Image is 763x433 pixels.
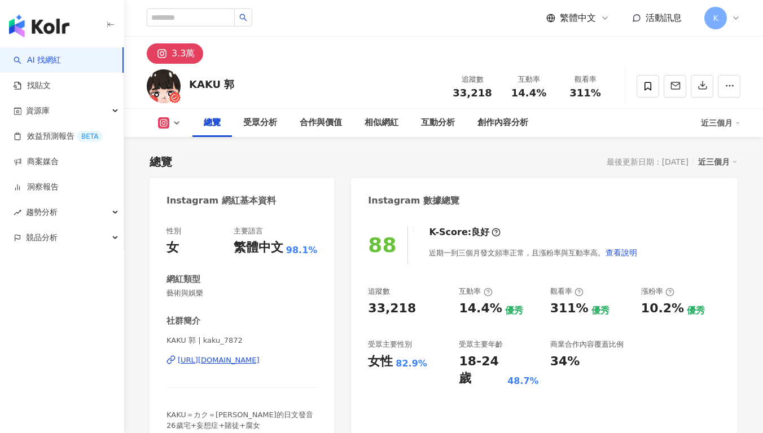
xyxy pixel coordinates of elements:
div: 相似網紅 [365,116,398,130]
span: 33,218 [453,87,492,99]
div: 商業合作內容覆蓋比例 [550,339,624,350]
img: logo [9,15,69,37]
div: K-Score : [429,226,501,238]
span: 311% [569,87,601,99]
span: K [713,12,718,24]
a: 效益預測報告BETA [14,131,103,142]
div: 18-24 歲 [459,353,505,388]
div: 48.7% [507,375,539,387]
a: [URL][DOMAIN_NAME] [166,355,317,365]
span: rise [14,209,21,216]
div: 主要語言 [234,226,263,236]
div: 總覽 [204,116,221,130]
div: 漲粉率 [641,286,674,297]
a: 找貼文 [14,80,51,91]
div: 互動分析 [421,116,455,130]
div: 最後更新日期：[DATE] [607,157,689,166]
span: 藝術與娛樂 [166,288,317,298]
span: 活動訊息 [646,12,682,23]
div: 社群簡介 [166,315,200,327]
span: KAKU 郭 | kaku_7872 [166,335,317,346]
span: 繁體中文 [560,12,596,24]
div: 互動率 [507,74,550,85]
button: 3.3萬 [147,43,203,64]
div: 34% [550,353,580,370]
div: 合作與價值 [300,116,342,130]
a: 商案媒合 [14,156,59,167]
a: 洞察報告 [14,182,59,193]
div: [URL][DOMAIN_NAME] [178,355,260,365]
div: 女 [166,239,179,257]
div: 近期一到三個月發文頻率正常，且漲粉率與互動率高。 [429,241,638,264]
div: 33,218 [368,300,416,317]
div: 10.2% [641,300,684,317]
div: 受眾分析 [243,116,277,130]
div: Instagram 數據總覽 [368,195,459,207]
div: KAKU 郭 [189,77,234,91]
span: 競品分析 [26,225,58,250]
span: 查看說明 [606,248,637,257]
div: 追蹤數 [368,286,390,297]
div: Instagram 網紅基本資料 [166,195,276,207]
div: 優秀 [591,304,609,317]
div: 繁體中文 [234,239,283,257]
div: 優秀 [687,304,705,317]
div: 優秀 [505,304,523,317]
div: 311% [550,300,589,317]
span: search [239,14,247,21]
div: 觀看率 [564,74,607,85]
div: 88 [368,233,396,257]
div: 總覽 [150,154,172,170]
a: searchAI 找網紅 [14,55,61,66]
div: 網紅類型 [166,273,200,285]
span: 資源庫 [26,98,50,123]
div: 近三個月 [698,154,738,169]
div: 3.3萬 [172,46,195,61]
div: 性別 [166,226,181,236]
div: 追蹤數 [451,74,494,85]
div: 觀看率 [550,286,584,297]
div: 14.4% [459,300,502,317]
div: 近三個月 [701,114,740,132]
div: 互動率 [459,286,492,297]
div: 受眾主要年齡 [459,339,503,350]
div: 82.9% [396,357,427,370]
span: 趨勢分析 [26,200,58,225]
span: 14.4% [511,87,546,99]
div: 受眾主要性別 [368,339,412,350]
div: 良好 [471,226,489,238]
img: KOL Avatar [147,69,181,103]
button: 查看說明 [605,241,638,264]
span: 98.1% [286,244,318,257]
div: 創作內容分析 [477,116,528,130]
div: 女性 [368,353,393,370]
